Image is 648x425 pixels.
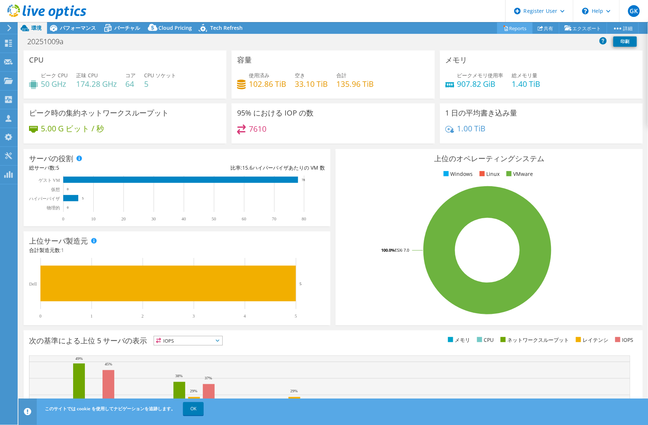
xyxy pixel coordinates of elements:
text: 仮想 [51,187,60,192]
a: Reports [497,22,533,34]
text: 5 [300,281,302,286]
text: 40 [182,216,186,222]
h4: 50 GHz [41,80,68,88]
h3: 95% における IOP の数 [237,109,314,117]
text: 45% [105,362,112,366]
h4: 135.96 TiB [336,80,374,88]
text: 1 [90,314,93,319]
text: ゲスト VM [39,178,60,183]
h3: CPU [29,56,44,64]
li: IOPS [613,336,634,344]
text: 4 [244,314,246,319]
h3: 上位のオペレーティングシステム [341,155,637,163]
h4: 907.82 GiB [457,80,504,88]
span: コア [125,72,136,79]
text: 3 [193,314,195,319]
h3: 上位サーバ製造元 [29,237,88,245]
span: 使用済み [249,72,269,79]
text: 70 [272,216,276,222]
span: 1 [61,247,64,254]
text: 37% [205,376,212,380]
li: VMware [505,170,533,178]
text: 29% [190,389,197,393]
a: OK [183,402,204,415]
text: 60 [242,216,246,222]
text: 30 [151,216,156,222]
h4: 7610 [249,125,266,133]
span: 総メモリ量 [512,72,538,79]
h4: 102.86 TiB [249,80,286,88]
h3: 1 日の平均書き込み量 [445,109,518,117]
span: バーチャル [114,24,140,31]
li: メモリ [446,336,470,344]
div: 比率: ハイパーバイザあたりの VM 数 [177,164,325,172]
span: 合計 [336,72,347,79]
span: ピークメモリ使用率 [457,72,504,79]
text: 23% [246,398,254,403]
h3: 容量 [237,56,252,64]
li: Windows [442,170,473,178]
li: Linux [478,170,500,178]
h3: サーバの役割 [29,155,73,163]
li: レイテンシ [574,336,609,344]
text: 20 [121,216,126,222]
a: 印刷 [613,36,637,47]
span: GK [628,5,640,17]
text: 78 [302,178,305,182]
span: このサイトでは cookie を使用してナビゲーションを追跡します。 [45,405,175,412]
svg: \n [582,8,589,14]
text: Dell [29,281,37,287]
h3: ピーク時の集約ネットワークスループット [29,109,169,117]
text: ハイパーバイザ [29,196,60,201]
text: 49% [75,356,83,361]
a: 共有 [532,22,559,34]
text: 29% [290,389,298,393]
tspan: ESXi 7.0 [395,247,409,253]
h4: 5 [144,80,176,88]
span: パフォーマンス [60,24,96,31]
span: 15.6 [242,164,253,171]
text: 0 [67,187,69,191]
h4: 1.00 TiB [457,124,486,132]
text: 0 [39,314,42,319]
span: IOPS [154,336,222,345]
span: ピーク CPU [41,72,68,79]
text: 0 [62,216,64,222]
a: エクスポート [559,22,607,34]
span: Tech Refresh [210,24,243,31]
text: 0 [67,206,69,209]
text: 38% [175,373,183,378]
span: Cloud Pricing [158,24,192,31]
h4: 33.10 TiB [295,80,328,88]
h4: 64 [125,80,136,88]
text: 5 [295,314,297,319]
text: 物理的 [47,205,60,210]
span: 正味 CPU [76,72,98,79]
li: ネットワークスループット [499,336,569,344]
span: 5 [56,164,59,171]
tspan: 100.0% [381,247,395,253]
h1: 20251009a [24,38,75,46]
text: 2 [142,314,144,319]
h4: 5.00 G ビット / 秒 [41,124,104,132]
li: CPU [475,336,494,344]
h4: 1.40 TiB [512,80,541,88]
span: CPU ソケット [144,72,176,79]
a: 詳細 [607,22,639,34]
span: 環境 [31,24,42,31]
text: 50 [212,216,216,222]
h3: メモリ [445,56,468,64]
div: 総サーバ数: [29,164,177,172]
h4: 174.28 GHz [76,80,117,88]
span: 空き [295,72,305,79]
text: 80 [302,216,306,222]
h4: 合計製造元数: [29,246,325,254]
text: 10 [91,216,96,222]
text: 5 [82,196,84,200]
